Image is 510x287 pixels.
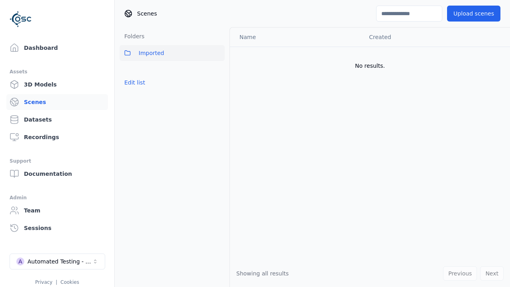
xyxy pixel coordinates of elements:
[230,47,510,85] td: No results.
[10,156,105,166] div: Support
[56,279,57,285] span: |
[6,77,108,92] a: 3D Models
[61,279,79,285] a: Cookies
[6,166,108,182] a: Documentation
[6,202,108,218] a: Team
[27,258,92,265] div: Automated Testing - Playwright
[120,32,145,40] h3: Folders
[236,270,289,277] span: Showing all results
[139,48,164,58] span: Imported
[120,45,225,61] button: Imported
[6,220,108,236] a: Sessions
[10,8,32,30] img: Logo
[6,40,108,56] a: Dashboard
[10,67,105,77] div: Assets
[137,10,157,18] span: Scenes
[10,254,105,269] button: Select a workspace
[35,279,52,285] a: Privacy
[230,28,363,47] th: Name
[16,258,24,265] div: A
[363,28,497,47] th: Created
[6,112,108,128] a: Datasets
[6,94,108,110] a: Scenes
[447,6,500,22] button: Upload scenes
[120,75,150,90] button: Edit list
[10,193,105,202] div: Admin
[6,129,108,145] a: Recordings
